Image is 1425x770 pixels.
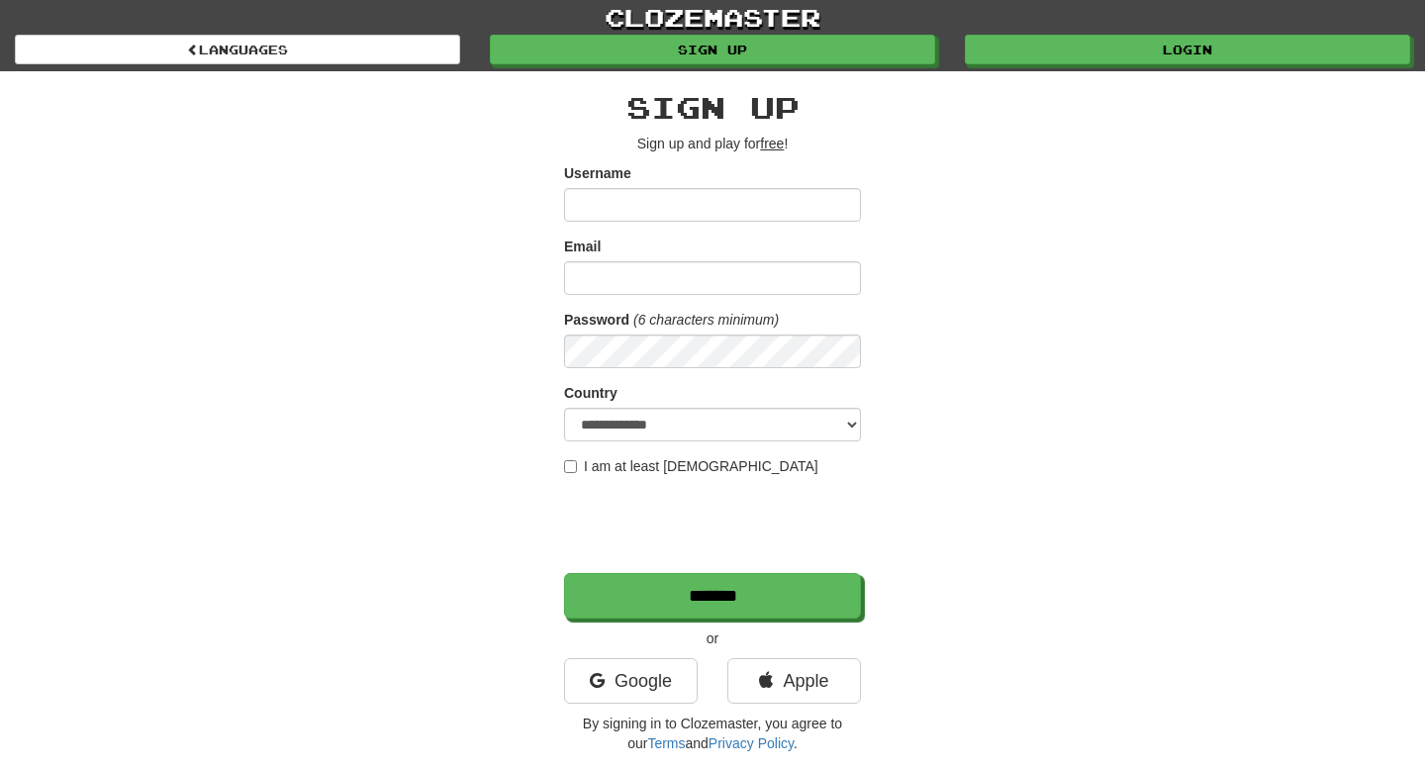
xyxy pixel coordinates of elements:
iframe: reCAPTCHA [564,486,865,563]
a: Languages [15,35,460,64]
label: Password [564,310,629,330]
label: Country [564,383,617,403]
a: Login [965,35,1410,64]
a: Privacy Policy [709,735,794,751]
a: Terms [647,735,685,751]
em: (6 characters minimum) [633,312,779,328]
p: or [564,628,861,648]
u: free [760,136,784,151]
label: Email [564,237,601,256]
label: I am at least [DEMOGRAPHIC_DATA] [564,456,818,476]
a: Apple [727,658,861,704]
a: Sign up [490,35,935,64]
label: Username [564,163,631,183]
a: Google [564,658,698,704]
p: By signing in to Clozemaster, you agree to our and . [564,714,861,753]
input: I am at least [DEMOGRAPHIC_DATA] [564,460,577,473]
p: Sign up and play for ! [564,134,861,153]
h2: Sign up [564,91,861,124]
